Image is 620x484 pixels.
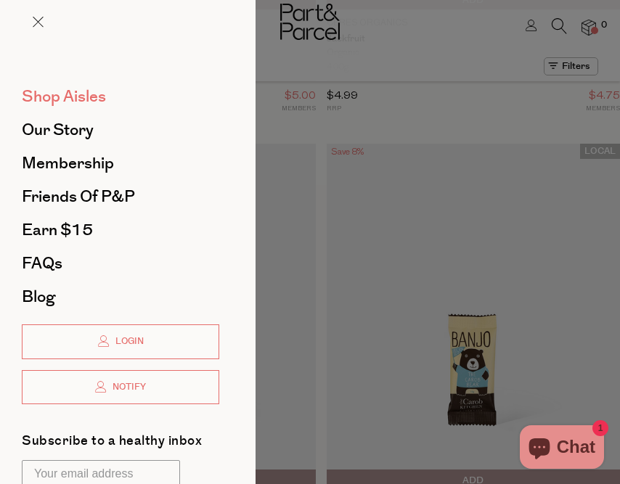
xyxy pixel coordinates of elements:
a: Shop Aisles [22,89,219,104]
span: Earn $15 [22,218,93,242]
a: Login [22,324,219,359]
span: Notify [109,381,146,393]
span: Membership [22,152,114,175]
a: Membership [22,155,219,171]
inbox-online-store-chat: Shopify online store chat [515,425,608,472]
span: FAQs [22,252,62,275]
a: FAQs [22,255,219,271]
a: Notify [22,370,219,405]
span: Our Story [22,118,94,141]
a: Earn $15 [22,222,219,238]
span: Friends of P&P [22,185,135,208]
a: Blog [22,289,219,305]
a: Friends of P&P [22,189,219,205]
span: Shop Aisles [22,85,106,108]
label: Subscribe to a healthy inbox [22,435,202,453]
span: Login [112,335,144,348]
a: Our Story [22,122,219,138]
span: Blog [22,285,55,308]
